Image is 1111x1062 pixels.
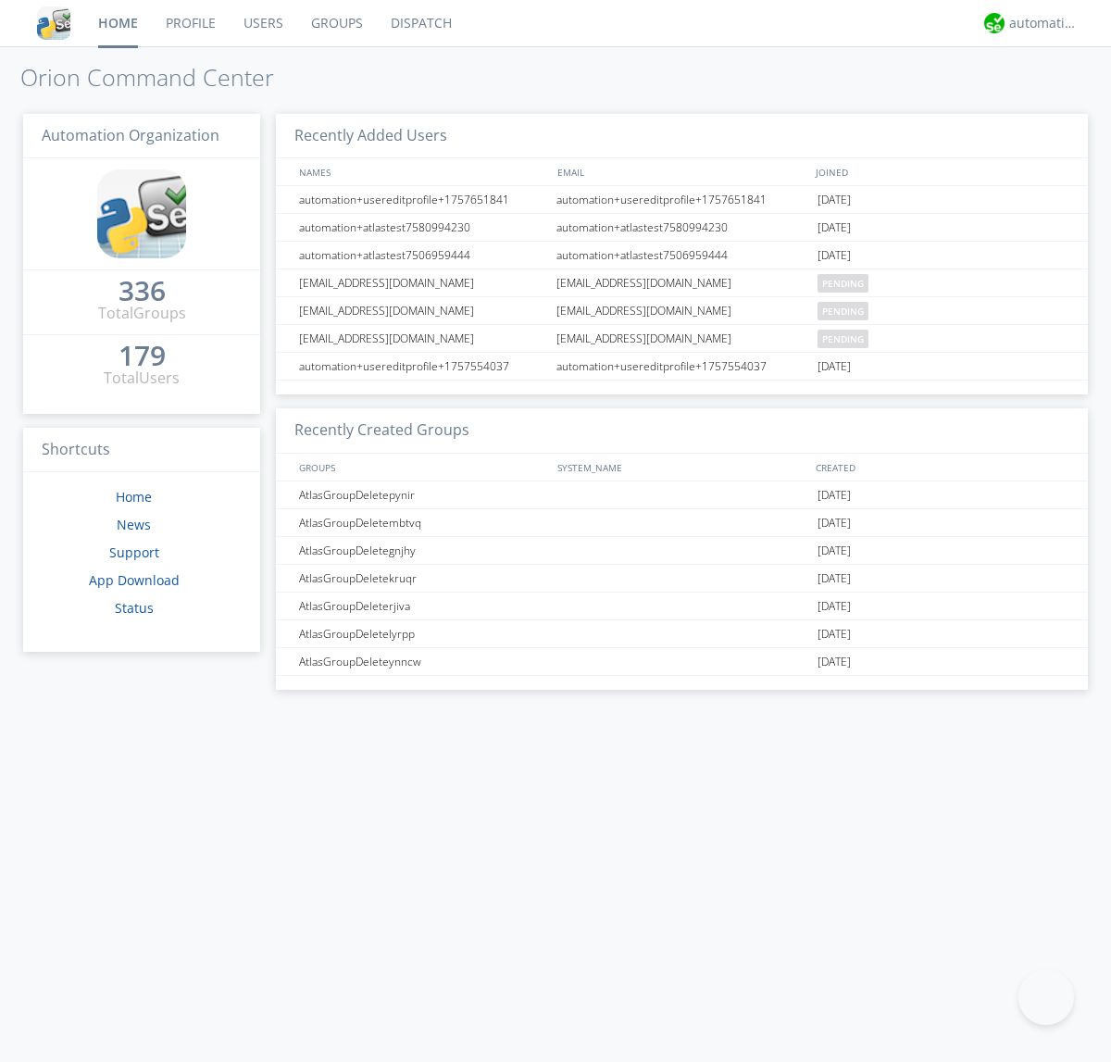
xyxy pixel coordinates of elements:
[553,158,811,185] div: EMAIL
[818,330,868,348] span: pending
[276,269,1088,297] a: [EMAIL_ADDRESS][DOMAIN_NAME][EMAIL_ADDRESS][DOMAIN_NAME]pending
[294,297,551,324] div: [EMAIL_ADDRESS][DOMAIN_NAME]
[37,6,70,40] img: cddb5a64eb264b2086981ab96f4c1ba7
[818,509,851,537] span: [DATE]
[276,297,1088,325] a: [EMAIL_ADDRESS][DOMAIN_NAME][EMAIL_ADDRESS][DOMAIN_NAME]pending
[294,537,551,564] div: AtlasGroupDeletegnjhy
[818,214,851,242] span: [DATE]
[294,593,551,619] div: AtlasGroupDeleterjiva
[116,488,152,506] a: Home
[818,302,868,320] span: pending
[294,186,551,213] div: automation+usereditprofile+1757651841
[811,454,1070,481] div: CREATED
[294,242,551,269] div: automation+atlastest7506959444
[276,114,1088,159] h3: Recently Added Users
[23,428,260,473] h3: Shortcuts
[42,125,219,145] span: Automation Organization
[98,303,186,324] div: Total Groups
[276,620,1088,648] a: AtlasGroupDeletelyrpp[DATE]
[97,169,186,258] img: cddb5a64eb264b2086981ab96f4c1ba7
[89,571,180,589] a: App Download
[552,269,813,296] div: [EMAIL_ADDRESS][DOMAIN_NAME]
[1009,14,1079,32] div: automation+atlas
[552,214,813,241] div: automation+atlastest7580994230
[294,454,548,481] div: GROUPS
[117,516,151,533] a: News
[276,509,1088,537] a: AtlasGroupDeletembtvq[DATE]
[119,346,166,365] div: 179
[818,481,851,509] span: [DATE]
[818,242,851,269] span: [DATE]
[811,158,1070,185] div: JOINED
[276,648,1088,676] a: AtlasGroupDeleteynncw[DATE]
[818,186,851,214] span: [DATE]
[818,593,851,620] span: [DATE]
[552,186,813,213] div: automation+usereditprofile+1757651841
[119,346,166,368] a: 179
[818,537,851,565] span: [DATE]
[818,620,851,648] span: [DATE]
[276,481,1088,509] a: AtlasGroupDeletepynir[DATE]
[294,158,548,185] div: NAMES
[294,648,551,675] div: AtlasGroupDeleteynncw
[552,325,813,352] div: [EMAIL_ADDRESS][DOMAIN_NAME]
[294,509,551,536] div: AtlasGroupDeletembtvq
[276,325,1088,353] a: [EMAIL_ADDRESS][DOMAIN_NAME][EMAIL_ADDRESS][DOMAIN_NAME]pending
[276,537,1088,565] a: AtlasGroupDeletegnjhy[DATE]
[552,353,813,380] div: automation+usereditprofile+1757554037
[294,620,551,647] div: AtlasGroupDeletelyrpp
[276,408,1088,454] h3: Recently Created Groups
[984,13,1005,33] img: d2d01cd9b4174d08988066c6d424eccd
[294,214,551,241] div: automation+atlastest7580994230
[276,353,1088,381] a: automation+usereditprofile+1757554037automation+usereditprofile+1757554037[DATE]
[818,565,851,593] span: [DATE]
[119,281,166,300] div: 336
[115,599,154,617] a: Status
[553,454,811,481] div: SYSTEM_NAME
[294,325,551,352] div: [EMAIL_ADDRESS][DOMAIN_NAME]
[119,281,166,303] a: 336
[818,648,851,676] span: [DATE]
[294,269,551,296] div: [EMAIL_ADDRESS][DOMAIN_NAME]
[818,274,868,293] span: pending
[818,353,851,381] span: [DATE]
[276,242,1088,269] a: automation+atlastest7506959444automation+atlastest7506959444[DATE]
[294,481,551,508] div: AtlasGroupDeletepynir
[276,214,1088,242] a: automation+atlastest7580994230automation+atlastest7580994230[DATE]
[104,368,180,389] div: Total Users
[276,186,1088,214] a: automation+usereditprofile+1757651841automation+usereditprofile+1757651841[DATE]
[294,565,551,592] div: AtlasGroupDeletekruqr
[276,593,1088,620] a: AtlasGroupDeleterjiva[DATE]
[294,353,551,380] div: automation+usereditprofile+1757554037
[552,297,813,324] div: [EMAIL_ADDRESS][DOMAIN_NAME]
[109,543,159,561] a: Support
[552,242,813,269] div: automation+atlastest7506959444
[276,565,1088,593] a: AtlasGroupDeletekruqr[DATE]
[1018,969,1074,1025] iframe: Toggle Customer Support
